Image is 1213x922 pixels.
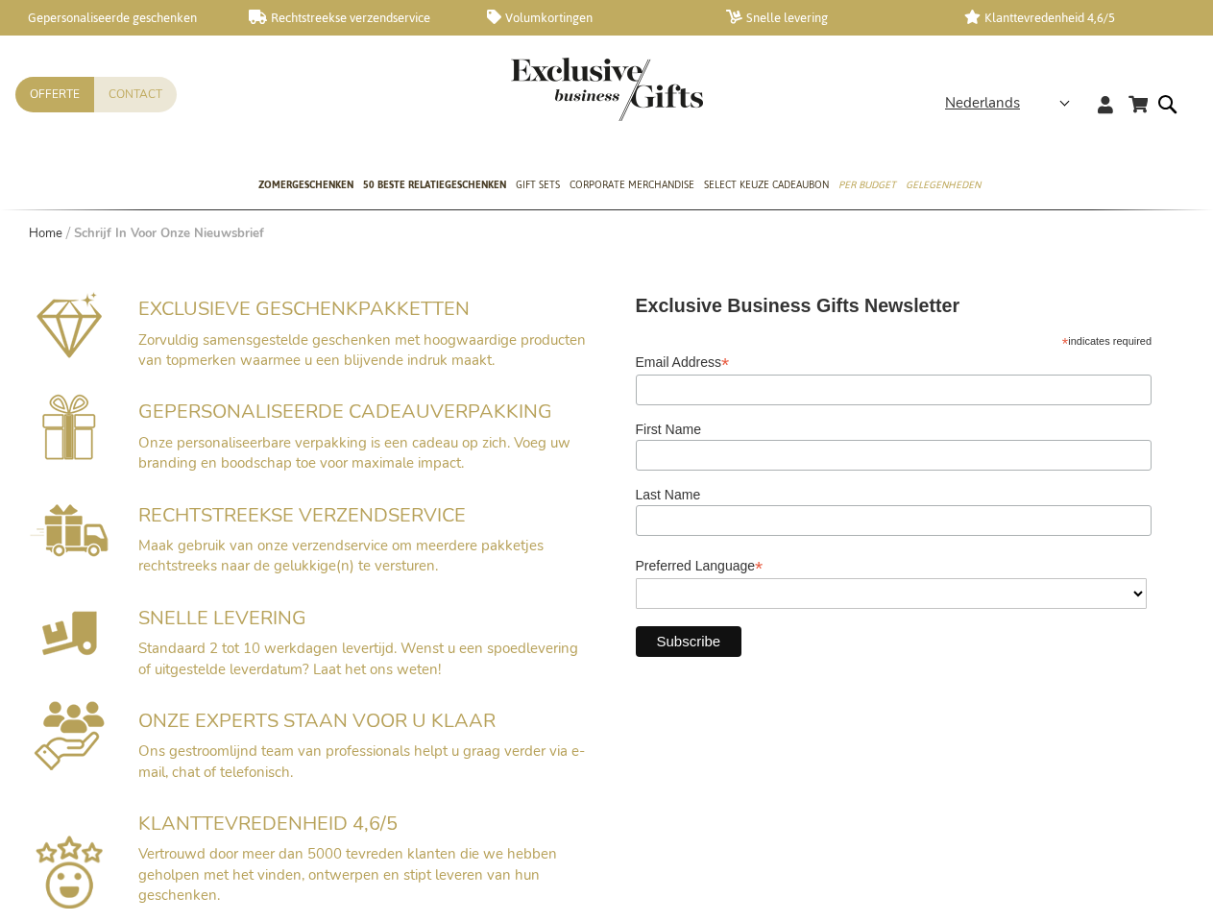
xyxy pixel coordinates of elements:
[94,77,177,112] a: Contact
[363,175,506,195] span: 50 beste relatiegeschenken
[726,10,934,26] a: Snelle levering
[10,10,218,26] a: Gepersonaliseerde geschenken
[838,162,896,210] a: Per Budget
[363,162,506,210] a: 50 beste relatiegeschenken
[964,10,1173,26] a: Klanttevredenheid 4,6/5
[138,741,585,781] span: Ons gestroomlijnd team van professionals helpt u graag verder via e-mail, chat of telefonisch.
[42,394,96,460] img: Gepersonaliseerde cadeauverpakking voorzien van uw branding
[249,10,457,26] a: Rechtstreekse verzendservice
[138,639,578,678] span: Standaard 2 tot 10 werkdagen levertijd. Wenst u een spoedlevering of uitgestelde leverdatum? Laat...
[74,225,264,242] strong: Schrijf In Voor Onze Nieuwsbrief
[30,543,109,562] a: Rechtstreekse Verzendservice
[138,330,586,370] span: Zorvuldig samensgestelde geschenken met hoogwaardige producten van topmerken waarmee u een blijve...
[511,58,703,121] img: Exclusive Business gifts logo
[570,162,694,210] a: Corporate Merchandise
[511,58,607,121] a: store logo
[636,487,1152,502] label: Last Name
[138,399,552,425] span: GEPERSONALISEERDE CADEAUVERPAKKING
[636,330,1152,349] div: indicates required
[636,296,1174,317] h2: Exclusive Business Gifts Newsletter
[516,175,560,195] span: Gift Sets
[36,894,103,913] a: Google Reviews Exclusive Business Gifts
[138,502,466,528] span: RECHTSTREEKSE VERZENDSERVICE
[138,708,496,734] span: ONZE EXPERTS STAAN VOOR U KLAAR
[36,290,103,358] img: Exclusieve geschenkpakketten mét impact
[636,626,742,657] input: Subscribe
[138,433,570,473] span: Onze personaliseerbare verpakking is een cadeau op zich. Voeg uw branding en boodschap toe voor m...
[906,162,981,210] a: Gelegenheden
[138,605,306,631] span: SNELLE LEVERING
[138,296,470,322] span: EXCLUSIEVE GESCHENKPAKKETTEN
[138,536,544,575] span: Maak gebruik van onze verzendservice om meerdere pakketjes rechtstreeks naar de gelukkige(n) te v...
[945,92,1020,114] span: Nederlands
[258,162,353,210] a: Zomergeschenken
[516,162,560,210] a: Gift Sets
[258,175,353,195] span: Zomergeschenken
[570,175,694,195] span: Corporate Merchandise
[30,504,109,557] img: Rechtstreekse Verzendservice
[704,175,829,195] span: Select Keuze Cadeaubon
[138,811,398,837] span: KLANTTEVREDENHEID 4,6/5
[36,836,103,909] img: Sluit U Aan Bij Meer Dan 5.000+ Tevreden Klanten
[138,844,557,905] span: Vertrouwd door meer dan 5000 tevreden klanten die we hebben geholpen met het vinden, ontwerpen en...
[487,10,695,26] a: Volumkortingen
[636,552,1152,575] label: Preferred Language
[636,349,1152,372] label: Email Address
[636,422,1152,437] label: First Name
[704,162,829,210] a: Select Keuze Cadeaubon
[906,175,981,195] span: Gelegenheden
[15,77,94,112] a: Offerte
[29,225,62,242] a: Home
[838,175,896,195] span: Per Budget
